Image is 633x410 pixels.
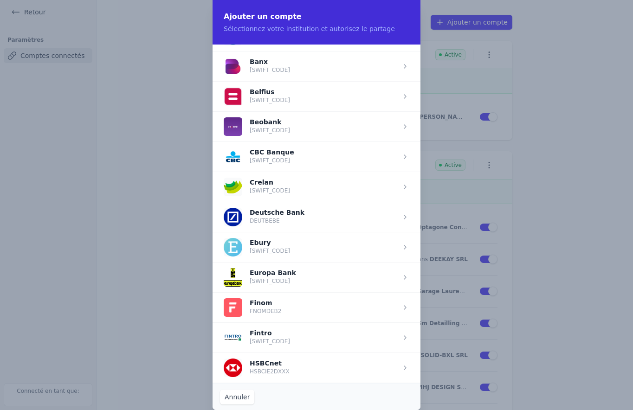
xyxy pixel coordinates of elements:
button: Finom FNOMDEB2 [224,298,281,317]
p: Ebury [250,240,290,245]
p: CBC Banque [250,149,294,155]
button: HSBCnet HSBCIE2DXXX [224,359,290,377]
p: Beobank [250,119,290,125]
p: Sélectionnez votre institution et autorisez le partage [224,24,409,33]
p: Crelan [250,179,290,185]
button: Europa Bank [SWIFT_CODE] [224,268,296,287]
p: Banx [250,59,290,64]
p: Deutsche Bank [250,210,304,215]
h2: Ajouter un compte [224,11,409,22]
button: Annuler [220,390,254,404]
button: Beobank [SWIFT_CODE] [224,117,290,136]
p: HSBCnet [250,360,290,366]
button: Belfius [SWIFT_CODE] [224,87,290,106]
button: Deutsche Bank DEUTBEBE [224,208,304,226]
button: CBC Banque [SWIFT_CODE] [224,147,294,166]
button: Ebury [SWIFT_CODE] [224,238,290,256]
button: Fintro [SWIFT_CODE] [224,328,290,347]
button: Banx [SWIFT_CODE] [224,57,290,76]
p: Fintro [250,330,290,336]
p: Europa Bank [250,270,296,275]
p: Belfius [250,89,290,95]
p: Finom [250,300,281,306]
button: Crelan [SWIFT_CODE] [224,178,290,196]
